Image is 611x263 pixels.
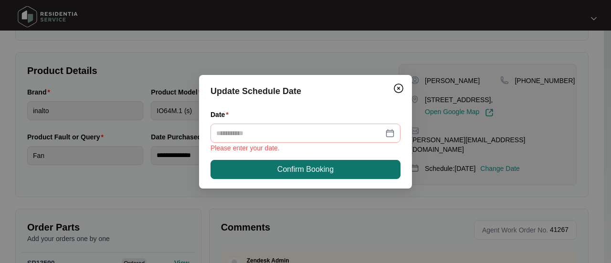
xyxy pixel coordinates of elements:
div: Please enter your date. [211,143,400,153]
button: Close [391,81,406,96]
div: Update Schedule Date [211,84,400,98]
img: closeCircle [393,83,404,94]
button: Confirm Booking [211,160,400,179]
span: Confirm Booking [277,164,334,175]
input: Date [216,128,383,138]
label: Date [211,110,232,119]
